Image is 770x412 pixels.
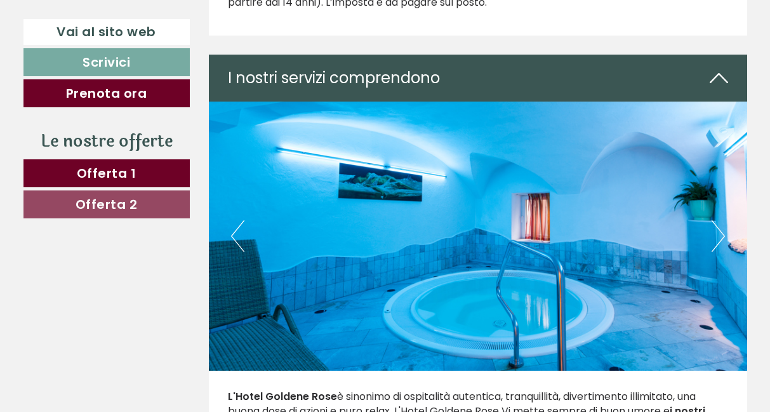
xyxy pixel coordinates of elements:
[77,164,136,182] span: Offerta 1
[428,329,501,357] button: Invia
[19,62,209,70] small: 20:50
[10,34,215,73] div: Buon giorno, come possiamo aiutarla?
[231,220,244,252] button: Previous
[23,79,190,107] a: Prenota ora
[228,389,337,404] strong: L'Hotel Goldene Rose
[209,55,747,102] div: I nostri servizi comprendono
[23,130,190,153] div: Le nostre offerte
[23,19,190,45] a: Vai al sito web
[222,10,279,31] div: giovedì
[712,220,725,252] button: Next
[23,48,190,76] a: Scrivici
[76,196,138,213] span: Offerta 2
[19,37,209,47] div: Hotel Goldene Rose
